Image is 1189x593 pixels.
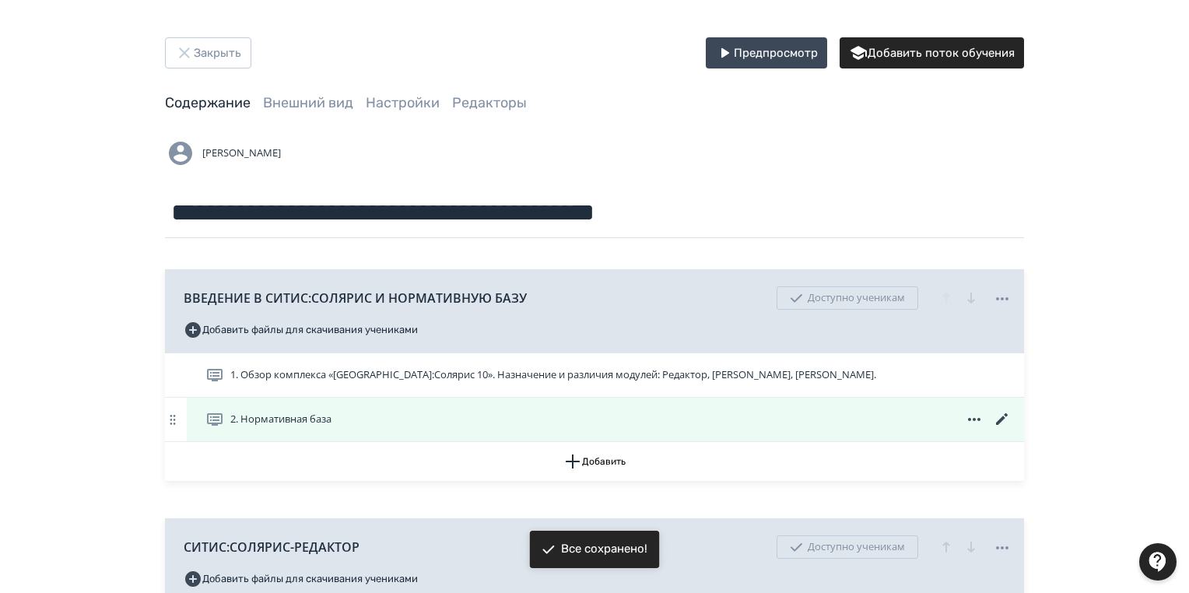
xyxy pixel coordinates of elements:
[561,542,647,557] div: Все сохранено!
[165,398,1024,442] div: 2. Нормативная база
[184,289,527,307] span: ВВЕДЕНИЕ В СИТИС:СОЛЯРИС И НОРМАТИВНУЮ БАЗУ
[777,535,918,559] div: Доступно ученикам
[184,538,360,556] span: СИТИС:СОЛЯРИС-РЕДАКТОР
[230,367,876,383] span: 1. Обзор комплекса «СИТИС:Солярис 10». Назначение и различия модулей: Редактор, Аналитик, Моделлер.
[840,37,1024,68] button: Добавить поток обучения
[202,146,281,161] span: [PERSON_NAME]
[452,94,527,111] a: Редакторы
[184,567,418,591] button: Добавить файлы для скачивания учениками
[184,318,418,342] button: Добавить файлы для скачивания учениками
[230,412,331,427] span: 2. Нормативная база
[165,37,251,68] button: Закрыть
[165,94,251,111] a: Содержание
[706,37,827,68] button: Предпросмотр
[165,442,1024,481] button: Добавить
[366,94,440,111] a: Настройки
[165,353,1024,398] div: 1. Обзор комплекса «[GEOGRAPHIC_DATA]:Солярис 10». Назначение и различия модулей: Редактор, [PERS...
[263,94,353,111] a: Внешний вид
[777,286,918,310] div: Доступно ученикам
